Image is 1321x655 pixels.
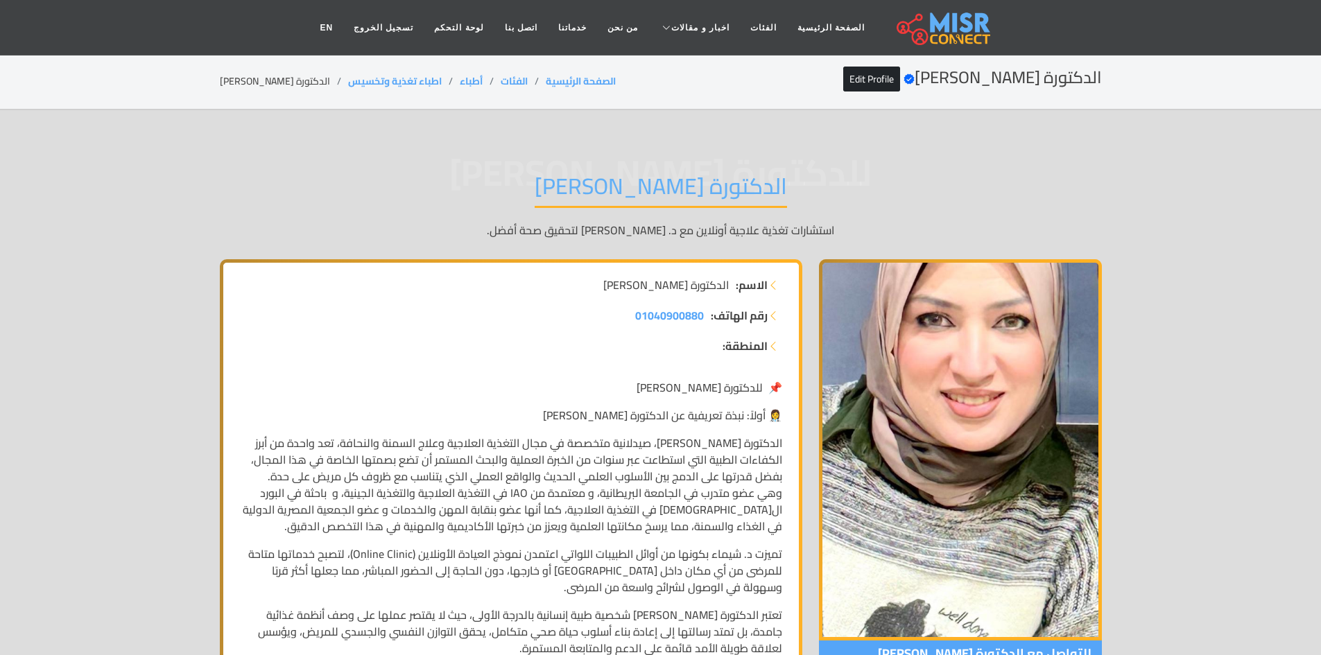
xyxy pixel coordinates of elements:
span: الدكتورة [PERSON_NAME] [603,277,729,293]
a: تسجيل الخروج [343,15,424,41]
h2: الدكتورة [PERSON_NAME] [843,68,1102,88]
a: خدماتنا [548,15,597,41]
svg: Verified account [904,73,915,85]
a: أطباء [460,72,483,90]
a: الفئات [501,72,528,90]
img: main.misr_connect [897,10,990,45]
p: 👩‍⚕️ أولاً: نبذة تعريفية عن الدكتورة [PERSON_NAME] [240,407,782,423]
a: من نحن [597,15,648,41]
a: EN [309,15,343,41]
a: اخبار و مقالات [648,15,740,41]
a: Edit Profile [843,67,900,91]
a: الصفحة الرئيسية [546,72,616,90]
h1: الدكتورة [PERSON_NAME] [535,173,787,208]
a: 01040900880 [635,307,704,324]
img: الدكتورة شيماء حسن [819,259,1102,640]
a: اتصل بنا [494,15,548,41]
span: اخبار و مقالات [671,21,729,34]
p: استشارات تغذية علاجية أونلاين مع د. [PERSON_NAME] لتحقيق صحة أفضل. [220,222,1102,238]
p: تميزت د. شيماء بكونها من أوائل الطبيبات اللواتي اعتمدن نموذج العيادة الأونلاين (Online Clinic)، ل... [240,545,782,595]
a: اطباء تغذية وتخسيس [348,72,442,90]
strong: رقم الهاتف: [711,307,768,324]
p: 📌 للدكتورة [PERSON_NAME] [240,379,782,396]
span: 01040900880 [635,305,704,326]
strong: الاسم: [736,277,768,293]
a: الفئات [740,15,787,41]
a: الصفحة الرئيسية [787,15,875,41]
p: الدكتورة [PERSON_NAME]، صيدلانية متخصصة في مجال التغذية العلاجية وعلاج السمنة والنحافة، تعد واحدة... [240,435,782,534]
strong: المنطقة: [723,338,768,354]
a: لوحة التحكم [424,15,494,41]
li: الدكتورة [PERSON_NAME] [220,74,348,89]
